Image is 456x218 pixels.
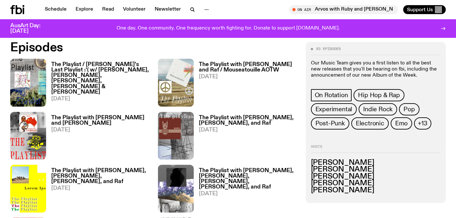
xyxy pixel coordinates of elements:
h3: [PERSON_NAME] [311,159,441,166]
span: [DATE] [199,74,298,80]
span: [DATE] [51,186,150,191]
a: On Rotation [311,89,352,101]
a: Pop [399,103,419,115]
span: Post-Punk [315,120,345,127]
h2: Episodes [10,42,298,54]
a: The Playlist with [PERSON_NAME], [PERSON_NAME], [PERSON_NAME], and Raf[DATE] [46,168,150,213]
a: Emo [391,117,412,130]
a: Volunteer [119,5,150,14]
button: +13 [414,117,431,130]
a: The Playlist with [PERSON_NAME] and Raf / Mouseatouille AOTW[DATE] [194,62,298,106]
h3: The Playlist with [PERSON_NAME], [PERSON_NAME], and Raf [199,115,298,126]
span: [DATE] [51,127,150,133]
h3: The Playlist with [PERSON_NAME] and [PERSON_NAME] [51,115,150,126]
p: One day. One community. One frequency worth fighting for. Donate to support [DOMAIN_NAME]. [117,26,340,31]
a: Hip Hop & Rap [354,89,404,101]
span: Electronic [356,120,384,127]
a: Schedule [41,5,70,14]
span: Pop [403,106,415,113]
span: On Rotation [315,92,348,99]
a: Read [98,5,118,14]
span: 93 episodes [316,47,341,51]
span: +13 [418,120,427,127]
h3: [PERSON_NAME] [311,180,441,187]
span: [DATE] [199,191,298,197]
span: Hip Hop & Rap [358,92,400,99]
button: Support Us [403,5,446,14]
a: Indie Rock [359,103,397,115]
a: The Playlist with [PERSON_NAME] and [PERSON_NAME][DATE] [46,115,150,160]
a: Explore [72,5,97,14]
h3: The Playlist / [PERSON_NAME]'s Last Playlist :'( w/ [PERSON_NAME], [PERSON_NAME], [PERSON_NAME], ... [51,62,150,95]
a: Experimental [311,103,357,115]
span: Experimental [315,106,353,113]
h3: The Playlist with [PERSON_NAME], [PERSON_NAME], [PERSON_NAME], [PERSON_NAME], and Raf [199,168,298,190]
h3: AusArt Day: [DATE] [10,23,51,34]
button: On AirArvos with Ruby and [PERSON_NAME] [289,5,398,14]
h2: Hosts [311,145,441,153]
span: [DATE] [199,127,298,133]
a: Post-Punk [311,117,349,130]
p: Our Music Team gives you a first listen to all the best new releases that you'll be hearing on fb... [311,60,441,79]
span: Support Us [407,7,433,13]
a: The Playlist / [PERSON_NAME]'s Last Playlist :'( w/ [PERSON_NAME], [PERSON_NAME], [PERSON_NAME], ... [46,62,150,106]
h3: The Playlist with [PERSON_NAME], [PERSON_NAME], [PERSON_NAME], and Raf [51,168,150,184]
span: Indie Rock [363,106,393,113]
span: Emo [395,120,408,127]
a: The Playlist with [PERSON_NAME], [PERSON_NAME], and Raf[DATE] [194,115,298,160]
a: Electronic [351,117,389,130]
h3: The Playlist with [PERSON_NAME] and Raf / Mouseatouille AOTW [199,62,298,73]
h3: [PERSON_NAME] [311,187,441,194]
h3: [PERSON_NAME] [311,166,441,173]
span: [DATE] [51,96,150,102]
h3: [PERSON_NAME] [311,173,441,180]
a: The Playlist with [PERSON_NAME], [PERSON_NAME], [PERSON_NAME], [PERSON_NAME], and Raf[DATE] [194,168,298,213]
a: Newsletter [151,5,185,14]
